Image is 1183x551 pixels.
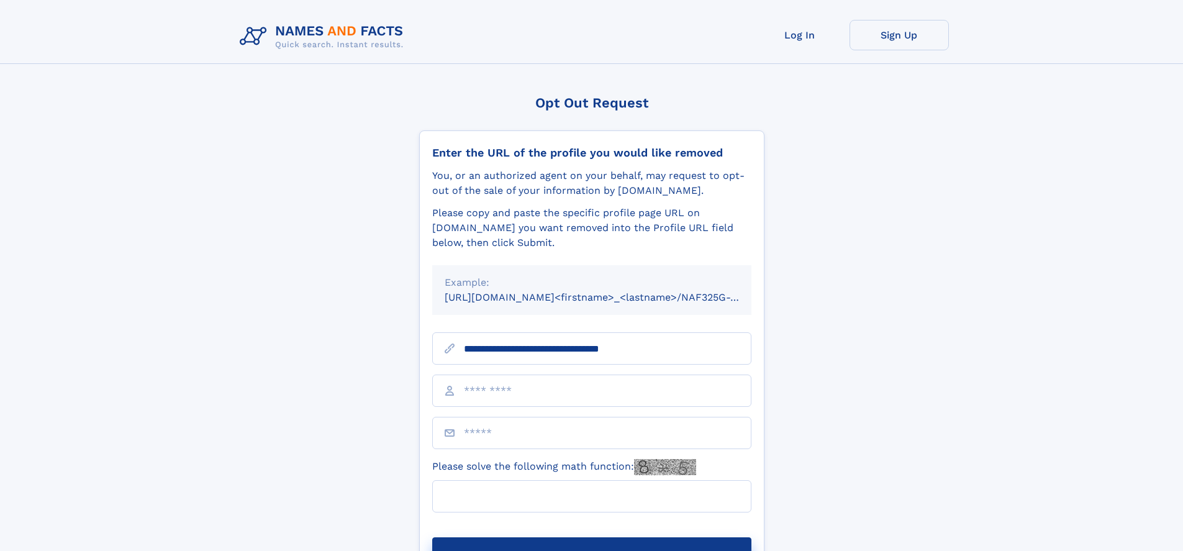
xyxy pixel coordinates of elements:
div: Example: [445,275,739,290]
label: Please solve the following math function: [432,459,696,475]
small: [URL][DOMAIN_NAME]<firstname>_<lastname>/NAF325G-xxxxxxxx [445,291,775,303]
a: Sign Up [850,20,949,50]
div: Opt Out Request [419,95,764,111]
div: You, or an authorized agent on your behalf, may request to opt-out of the sale of your informatio... [432,168,751,198]
div: Enter the URL of the profile you would like removed [432,146,751,160]
div: Please copy and paste the specific profile page URL on [DOMAIN_NAME] you want removed into the Pr... [432,206,751,250]
img: Logo Names and Facts [235,20,414,53]
a: Log In [750,20,850,50]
